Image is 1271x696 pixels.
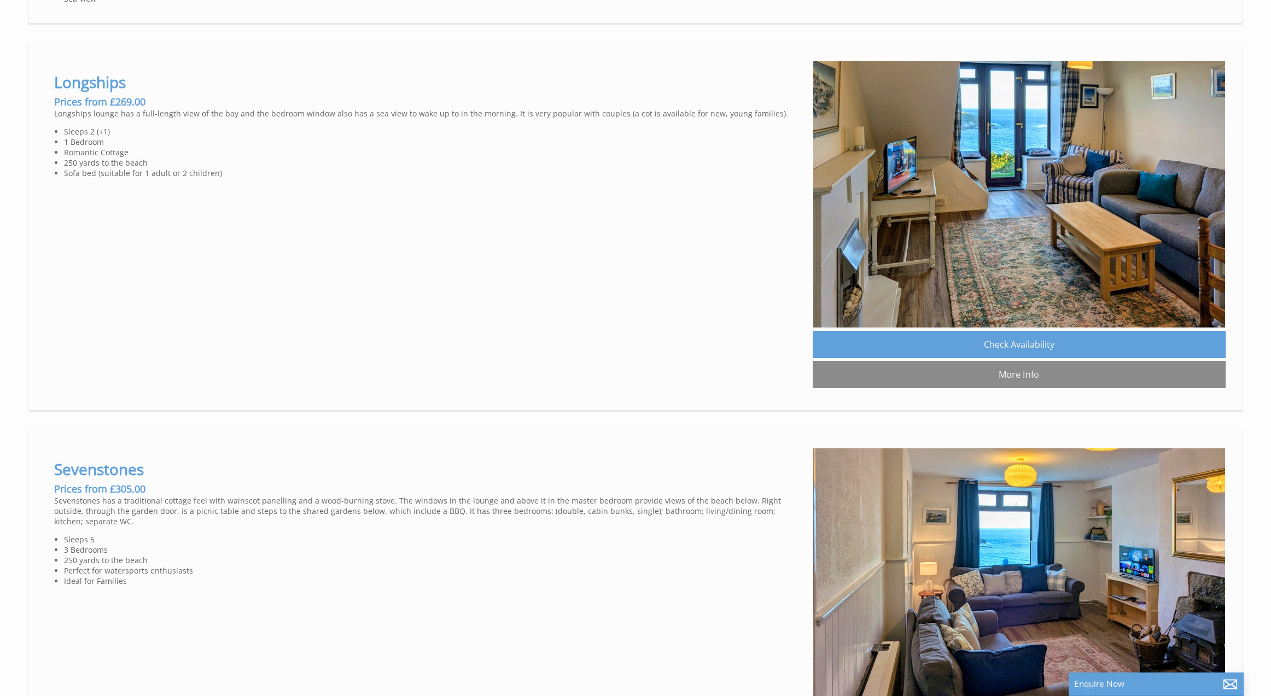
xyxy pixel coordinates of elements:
a: Longships [54,72,126,92]
li: Ideal for Families [64,576,804,586]
a: Sevenstones [54,459,144,479]
li: Sofa bed (suitable for 1 adult or 2 children) [64,168,804,178]
p: Sevenstones has a traditional cottage feel with wainscot panelling and a wood-burning stove. The ... [54,495,804,527]
li: Sleeps 5 [64,534,804,545]
li: Romantic Cottage [64,147,804,157]
img: LS_Lounge.original.jpg [813,61,1226,327]
a: Check Availability [813,331,1226,358]
li: Perfect for watersports enthusiasts [64,565,804,576]
h3: Prices from £305.00 [54,482,804,495]
p: Enquire Now [1074,678,1238,689]
li: 1 Bedroom [64,137,804,147]
li: Sleeps 2 (+1) [64,126,804,137]
p: Longships lounge has a full-length view of the bay and the bedroom window also has a sea view to ... [54,108,804,119]
h3: Prices from £269.00 [54,95,804,108]
li: 3 Bedrooms [64,545,804,555]
li: 250 yards to the beach [64,157,804,168]
li: 250 yards to the beach [64,555,804,565]
a: More Info [813,361,1226,388]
